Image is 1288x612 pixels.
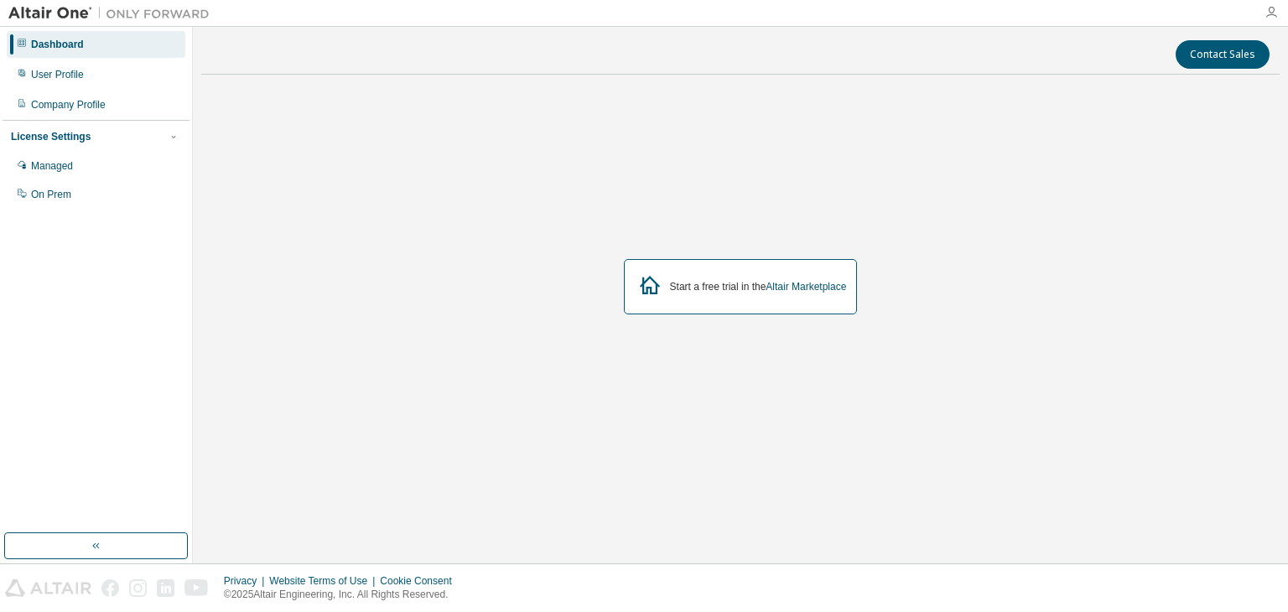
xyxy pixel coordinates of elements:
[5,579,91,597] img: altair_logo.svg
[224,574,269,588] div: Privacy
[31,68,84,81] div: User Profile
[31,98,106,112] div: Company Profile
[129,579,147,597] img: instagram.svg
[31,38,84,51] div: Dashboard
[380,574,461,588] div: Cookie Consent
[31,188,71,201] div: On Prem
[269,574,380,588] div: Website Terms of Use
[670,280,847,293] div: Start a free trial in the
[184,579,209,597] img: youtube.svg
[31,159,73,173] div: Managed
[1176,40,1270,69] button: Contact Sales
[224,588,462,602] p: © 2025 Altair Engineering, Inc. All Rights Reserved.
[766,281,846,293] a: Altair Marketplace
[157,579,174,597] img: linkedin.svg
[101,579,119,597] img: facebook.svg
[11,130,91,143] div: License Settings
[8,5,218,22] img: Altair One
